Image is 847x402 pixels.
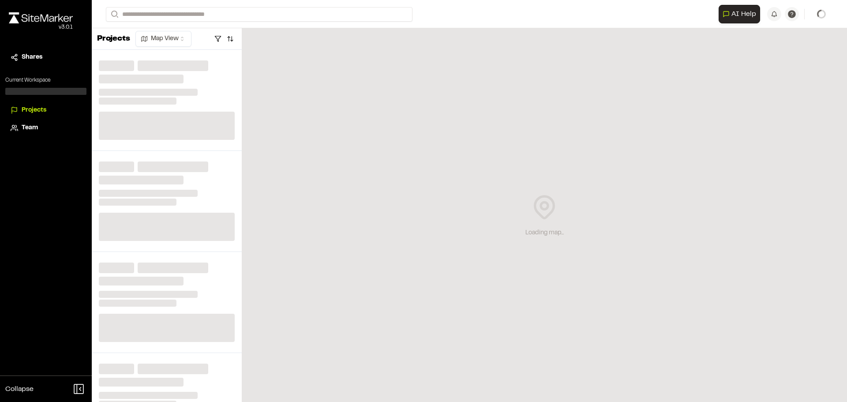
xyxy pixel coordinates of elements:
[11,53,81,62] a: Shares
[5,384,34,394] span: Collapse
[22,105,46,115] span: Projects
[11,123,81,133] a: Team
[97,33,130,45] p: Projects
[9,12,73,23] img: rebrand.png
[22,123,38,133] span: Team
[22,53,42,62] span: Shares
[106,7,122,22] button: Search
[5,76,86,84] p: Current Workspace
[525,228,564,238] div: Loading map...
[9,23,73,31] div: Oh geez...please don't...
[11,105,81,115] a: Projects
[719,5,760,23] button: Open AI Assistant
[731,9,756,19] span: AI Help
[719,5,764,23] div: Open AI Assistant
